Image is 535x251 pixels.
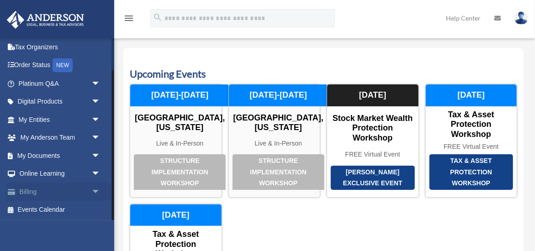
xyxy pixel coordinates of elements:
div: Structure Implementation Workshop [233,154,324,190]
span: arrow_drop_down [91,110,110,129]
i: menu [123,13,134,24]
span: arrow_drop_down [91,183,110,201]
div: [GEOGRAPHIC_DATA], [US_STATE] [229,113,328,133]
a: Tax & Asset Protection Workshop Tax & Asset Protection Workshop FREE Virtual Event [DATE] [425,84,518,198]
a: Events Calendar [6,201,110,219]
div: [DATE]-[DATE] [130,84,229,106]
a: Order StatusNEW [6,56,114,75]
h3: Upcoming Events [130,67,517,81]
a: Online Learningarrow_drop_down [6,165,114,183]
span: arrow_drop_down [91,93,110,111]
div: [GEOGRAPHIC_DATA], [US_STATE] [130,113,229,133]
span: arrow_drop_down [91,146,110,165]
div: FREE Virtual Event [426,143,517,151]
div: Tax & Asset Protection Workshop [429,154,514,190]
div: [DATE]-[DATE] [229,84,328,106]
i: search [153,12,163,22]
a: My Anderson Teamarrow_drop_down [6,129,114,147]
a: My Entitiesarrow_drop_down [6,110,114,129]
a: menu [123,16,134,24]
div: NEW [53,58,73,72]
div: Tax & Asset Protection Workshop [426,110,517,140]
span: arrow_drop_down [91,74,110,93]
a: Platinum Q&Aarrow_drop_down [6,74,114,93]
div: [DATE] [327,84,418,106]
a: Tax Organizers [6,38,114,56]
a: Billingarrow_drop_down [6,183,114,201]
div: [DATE] [426,84,517,106]
div: Live & In-Person [229,140,328,147]
a: Digital Productsarrow_drop_down [6,93,114,111]
div: [PERSON_NAME] Exclusive Event [331,166,415,190]
div: FREE Virtual Event [327,151,418,158]
a: My Documentsarrow_drop_down [6,146,114,165]
div: Live & In-Person [130,140,229,147]
img: Anderson Advisors Platinum Portal [4,11,87,29]
a: Structure Implementation Workshop [GEOGRAPHIC_DATA], [US_STATE] Live & In-Person [DATE]-[DATE] [130,84,222,198]
img: User Pic [514,11,528,25]
a: Structure Implementation Workshop [GEOGRAPHIC_DATA], [US_STATE] Live & In-Person [DATE]-[DATE] [228,84,321,198]
span: arrow_drop_down [91,129,110,147]
div: Structure Implementation Workshop [134,154,226,190]
div: [DATE] [130,204,222,226]
a: [PERSON_NAME] Exclusive Event Stock Market Wealth Protection Workshop FREE Virtual Event [DATE] [327,84,419,198]
span: arrow_drop_down [91,165,110,183]
div: Stock Market Wealth Protection Workshop [327,114,418,143]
